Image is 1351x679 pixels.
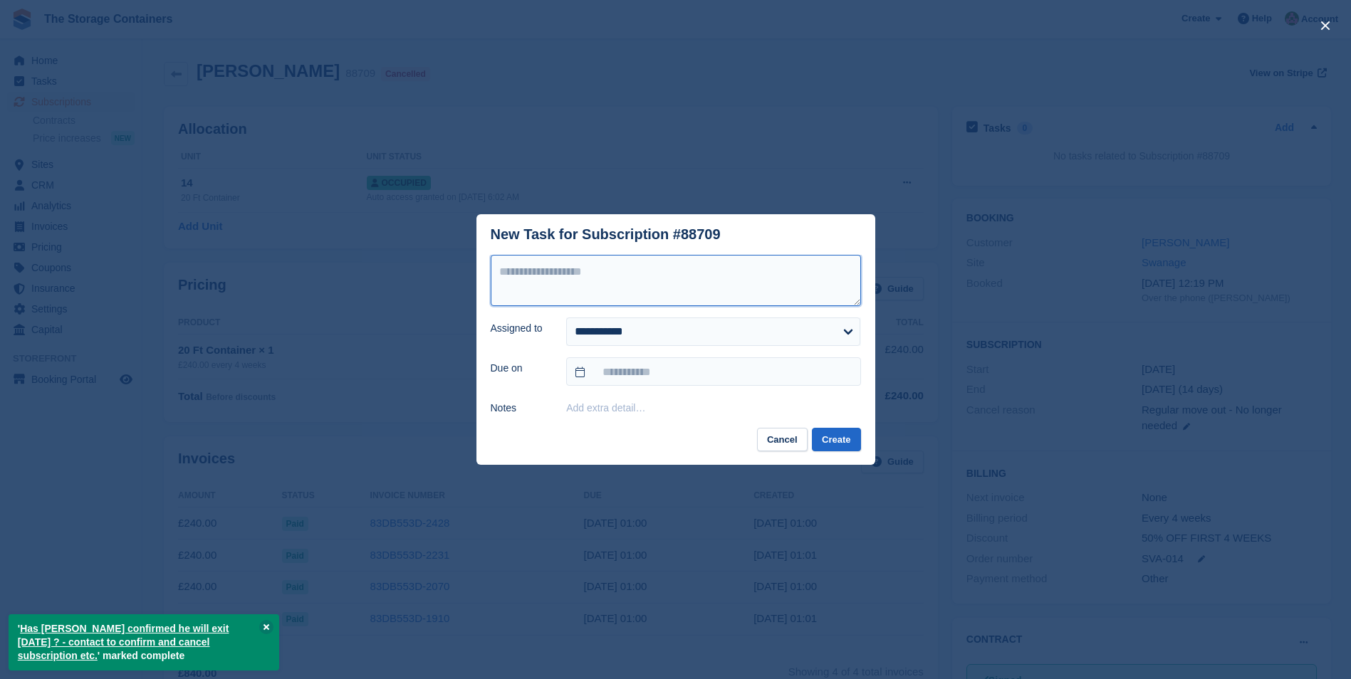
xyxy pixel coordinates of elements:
label: Due on [491,361,550,376]
button: close [1314,14,1337,37]
div: New Task for Subscription #88709 [491,226,721,243]
label: Assigned to [491,321,550,336]
a: Has [PERSON_NAME] confirmed he will exit [DATE] ? - contact to confirm and cancel subscription etc. [18,623,229,661]
p: ' ' marked complete [9,614,279,670]
button: Create [812,428,860,451]
button: Add extra detail… [566,402,645,414]
label: Notes [491,401,550,416]
button: Cancel [757,428,808,451]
